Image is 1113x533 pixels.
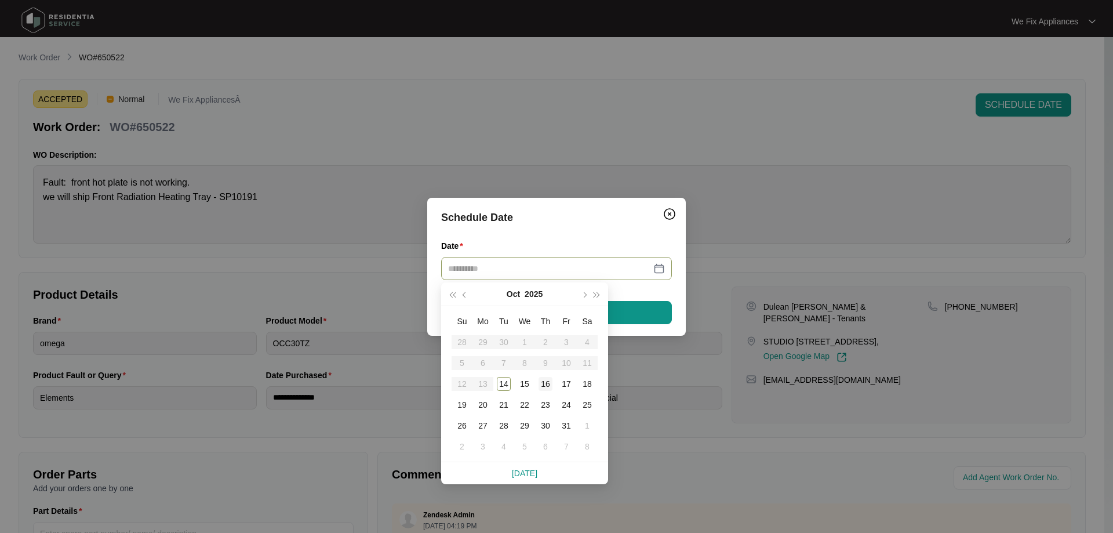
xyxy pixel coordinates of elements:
div: 17 [559,377,573,391]
div: 15 [518,377,532,391]
div: 26 [455,419,469,433]
div: 2 [455,440,469,454]
td: 2025-10-26 [452,415,472,436]
td: 2025-11-05 [514,436,535,457]
th: Mo [472,311,493,332]
td: 2025-10-16 [535,374,556,394]
div: 18 [580,377,594,391]
th: Fr [556,311,577,332]
td: 2025-10-31 [556,415,577,436]
div: 24 [559,398,573,412]
th: Su [452,311,472,332]
td: 2025-11-08 [577,436,598,457]
div: 30 [539,419,552,433]
td: 2025-10-17 [556,374,577,394]
td: 2025-10-25 [577,394,598,415]
td: 2025-10-19 [452,394,472,415]
td: 2025-10-14 [493,374,514,394]
div: 16 [539,377,552,391]
th: Sa [577,311,598,332]
td: 2025-11-03 [472,436,493,457]
button: Oct [507,282,520,306]
th: Tu [493,311,514,332]
th: Th [535,311,556,332]
td: 2025-11-04 [493,436,514,457]
td: 2025-10-20 [472,394,493,415]
td: 2025-11-06 [535,436,556,457]
button: 2025 [525,282,543,306]
td: 2025-10-27 [472,415,493,436]
div: 19 [455,398,469,412]
td: 2025-10-30 [535,415,556,436]
div: 29 [518,419,532,433]
img: closeCircle [663,207,676,221]
td: 2025-10-15 [514,374,535,394]
td: 2025-10-21 [493,394,514,415]
div: 7 [559,440,573,454]
td: 2025-10-29 [514,415,535,436]
td: 2025-10-28 [493,415,514,436]
div: 31 [559,419,573,433]
div: 20 [476,398,490,412]
td: 2025-10-22 [514,394,535,415]
div: 1 [580,419,594,433]
td: 2025-10-18 [577,374,598,394]
div: 6 [539,440,552,454]
div: 28 [497,419,511,433]
td: 2025-10-24 [556,394,577,415]
button: Close [660,205,679,223]
div: 25 [580,398,594,412]
div: 5 [518,440,532,454]
label: Date [441,240,468,252]
div: 23 [539,398,552,412]
td: 2025-11-02 [452,436,472,457]
th: We [514,311,535,332]
input: Date [448,262,651,275]
div: 21 [497,398,511,412]
td: 2025-10-23 [535,394,556,415]
td: 2025-11-01 [577,415,598,436]
div: 3 [476,440,490,454]
div: 14 [497,377,511,391]
div: 8 [580,440,594,454]
div: Schedule Date [441,209,672,226]
div: 22 [518,398,532,412]
div: 4 [497,440,511,454]
td: 2025-11-07 [556,436,577,457]
a: [DATE] [512,469,537,478]
div: 27 [476,419,490,433]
